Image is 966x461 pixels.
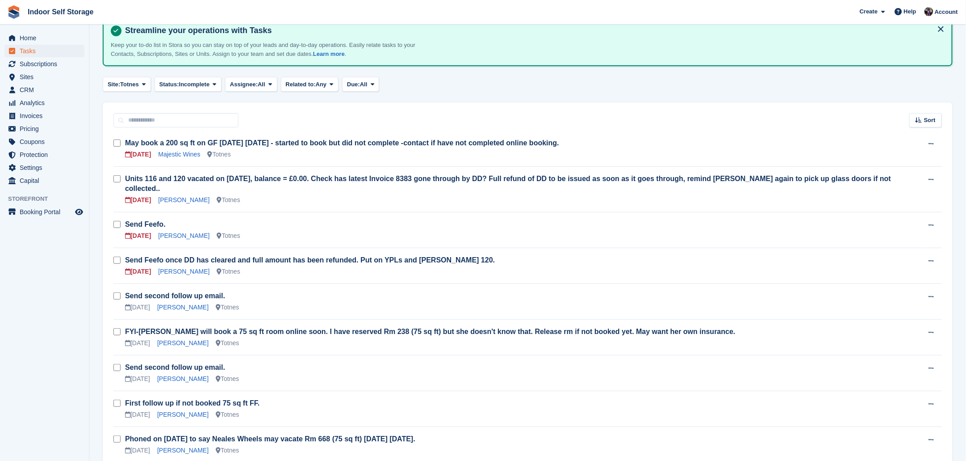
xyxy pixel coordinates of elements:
span: All [258,80,265,89]
span: Any [316,80,327,89]
span: Site: [108,80,120,89]
a: Preview store [74,207,84,217]
a: [PERSON_NAME] [158,196,209,203]
button: Due: All [342,77,379,92]
a: FYI-[PERSON_NAME] will book a 75 sq ft room online soon. I have reserved Rm 238 (75 sq ft) but sh... [125,328,736,335]
div: [DATE] [125,267,151,276]
span: Settings [20,161,73,174]
span: All [360,80,368,89]
a: Send second follow up email. [125,364,225,371]
a: [PERSON_NAME] [157,304,209,311]
span: Capital [20,174,73,187]
div: Totnes [208,150,231,159]
a: May book a 200 sq ft on GF [DATE] [DATE] - started to book but did not complete -contact if have ... [125,139,559,147]
div: Totnes [217,267,240,276]
span: Tasks [20,45,73,57]
span: Help [904,7,916,16]
p: Keep your to-do list in Stora so you can stay on top of your leads and day-to-day operations. Eas... [111,41,423,58]
a: menu [4,110,84,122]
a: Send Feefo once DD has cleared and full amount has been refunded. Put on YPLs and [PERSON_NAME] 120. [125,256,495,264]
a: Units 116 and 120 vacated on [DATE], balance = £0.00. Check has latest Invoice 8383 gone through ... [125,175,891,192]
div: Totnes [217,195,240,205]
span: Due: [347,80,360,89]
span: Related to: [286,80,316,89]
div: [DATE] [125,446,150,455]
span: Storefront [8,195,89,203]
div: Totnes [216,410,239,419]
span: Subscriptions [20,58,73,70]
div: [DATE] [125,231,151,241]
span: Assignee: [230,80,258,89]
div: [DATE] [125,338,150,348]
span: Create [860,7,878,16]
a: menu [4,161,84,174]
a: menu [4,58,84,70]
span: Totnes [120,80,139,89]
div: Totnes [217,231,240,241]
a: [PERSON_NAME] [157,375,209,382]
a: [PERSON_NAME] [157,339,209,347]
a: Majestic Wines [158,151,200,158]
a: menu [4,148,84,161]
div: [DATE] [125,410,150,419]
a: Phoned on [DATE] to say Neales Wheels may vacate Rm 668 (75 sq ft) [DATE] [DATE]. [125,435,415,443]
span: Coupons [20,135,73,148]
a: Learn more [313,51,345,57]
button: Related to: Any [281,77,339,92]
div: [DATE] [125,195,151,205]
button: Site: Totnes [103,77,151,92]
span: Home [20,32,73,44]
a: Send Feefo. [125,220,166,228]
span: Analytics [20,97,73,109]
a: menu [4,45,84,57]
a: menu [4,123,84,135]
a: [PERSON_NAME] [158,268,209,275]
img: stora-icon-8386f47178a22dfd0bd8f6a31ec36ba5ce8667c1dd55bd0f319d3a0aa187defe.svg [7,5,21,19]
a: menu [4,174,84,187]
span: Sort [924,116,936,125]
a: menu [4,97,84,109]
a: [PERSON_NAME] [158,232,209,239]
span: Invoices [20,110,73,122]
a: menu [4,71,84,83]
span: Status: [159,80,179,89]
span: CRM [20,84,73,96]
span: Incomplete [179,80,210,89]
a: menu [4,135,84,148]
div: Totnes [216,303,239,312]
div: [DATE] [125,150,151,159]
span: Booking Portal [20,206,73,218]
span: Protection [20,148,73,161]
span: Pricing [20,123,73,135]
a: menu [4,84,84,96]
div: Totnes [216,446,239,455]
a: [PERSON_NAME] [157,447,209,454]
img: Sandra Pomeroy [924,7,933,16]
div: [DATE] [125,303,150,312]
a: Indoor Self Storage [24,4,97,19]
a: menu [4,206,84,218]
span: Sites [20,71,73,83]
div: Totnes [216,338,239,348]
a: menu [4,32,84,44]
div: Totnes [216,374,239,384]
div: [DATE] [125,374,150,384]
a: Send second follow up email. [125,292,225,300]
button: Assignee: All [225,77,277,92]
button: Status: Incomplete [155,77,222,92]
span: Account [935,8,958,17]
a: First follow up if not booked 75 sq ft FF. [125,399,259,407]
a: [PERSON_NAME] [157,411,209,418]
h4: Streamline your operations with Tasks [121,25,945,36]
